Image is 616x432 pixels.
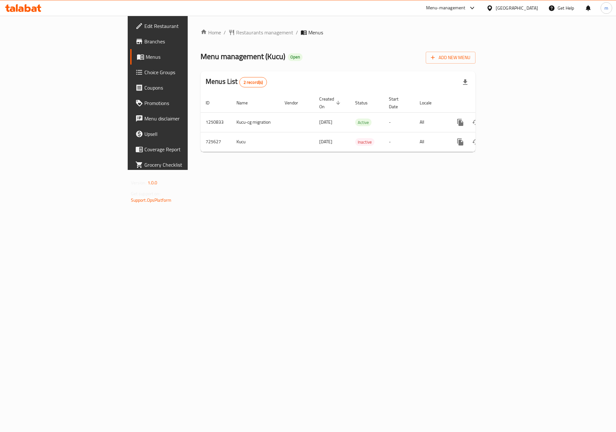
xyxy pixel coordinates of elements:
[285,99,306,107] span: Vendor
[355,119,372,126] div: Active
[319,95,342,110] span: Created On
[415,112,448,132] td: All
[319,137,332,146] span: [DATE]
[453,134,468,150] button: more
[308,29,323,36] span: Menus
[144,99,226,107] span: Promotions
[389,95,407,110] span: Start Date
[288,53,303,61] div: Open
[144,84,226,92] span: Coupons
[206,77,267,87] h2: Menus List
[355,119,372,126] span: Active
[415,132,448,152] td: All
[468,134,483,150] button: Change Status
[130,111,231,126] a: Menu disclaimer
[144,115,226,122] span: Menu disclaimer
[201,29,475,36] nav: breadcrumb
[144,145,226,153] span: Coverage Report
[130,142,231,157] a: Coverage Report
[231,132,279,152] td: Kucu
[144,22,226,30] span: Edit Restaurant
[131,179,147,187] span: Version:
[236,99,256,107] span: Name
[420,99,440,107] span: Locale
[426,52,475,64] button: Add New Menu
[355,138,374,146] span: Inactive
[448,93,519,113] th: Actions
[431,54,470,62] span: Add New Menu
[384,132,415,152] td: -
[296,29,298,36] li: /
[604,4,608,12] span: m
[130,49,231,65] a: Menus
[384,112,415,132] td: -
[144,38,226,45] span: Branches
[468,115,483,130] button: Change Status
[236,29,293,36] span: Restaurants management
[148,179,158,187] span: 1.0.0
[144,161,226,169] span: Grocery Checklist
[201,49,285,64] span: Menu management ( Kucu )
[130,80,231,95] a: Coupons
[144,68,226,76] span: Choice Groups
[426,4,466,12] div: Menu-management
[146,53,226,61] span: Menus
[355,99,376,107] span: Status
[130,157,231,172] a: Grocery Checklist
[130,95,231,111] a: Promotions
[496,4,538,12] div: [GEOGRAPHIC_DATA]
[144,130,226,138] span: Upsell
[131,190,160,198] span: Get support on:
[453,115,468,130] button: more
[228,29,293,36] a: Restaurants management
[131,196,172,204] a: Support.OpsPlatform
[288,54,303,60] span: Open
[458,75,473,90] div: Export file
[130,126,231,142] a: Upsell
[231,112,279,132] td: Kucu-cg migration
[130,34,231,49] a: Branches
[130,65,231,80] a: Choice Groups
[206,99,218,107] span: ID
[130,18,231,34] a: Edit Restaurant
[201,93,519,152] table: enhanced table
[319,118,332,126] span: [DATE]
[239,77,267,87] div: Total records count
[240,79,267,85] span: 2 record(s)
